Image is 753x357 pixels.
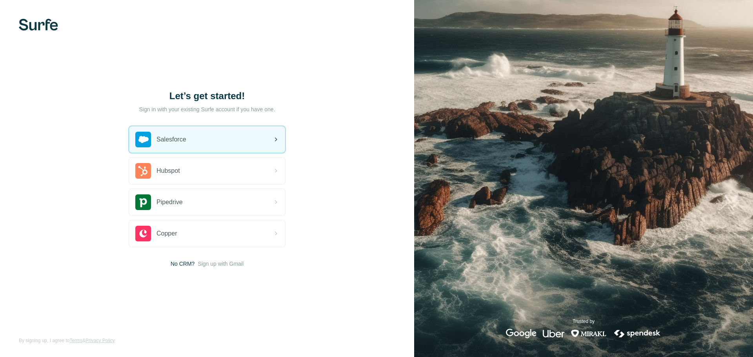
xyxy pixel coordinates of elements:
[613,329,662,338] img: spendesk's logo
[156,166,180,176] span: Hubspot
[69,338,82,343] a: Terms
[156,229,177,238] span: Copper
[506,329,537,338] img: google's logo
[135,163,151,179] img: hubspot's logo
[135,226,151,241] img: copper's logo
[19,19,58,31] img: Surfe's logo
[156,135,186,144] span: Salesforce
[85,338,115,343] a: Privacy Policy
[129,90,286,102] h1: Let’s get started!
[198,260,244,268] button: Sign up with Gmail
[19,337,115,344] span: By signing up, I agree to &
[171,260,195,268] span: No CRM?
[135,194,151,210] img: pipedrive's logo
[573,318,595,325] p: Trusted by
[139,105,275,113] p: Sign in with your existing Surfe account if you have one.
[543,329,564,338] img: uber's logo
[156,198,183,207] span: Pipedrive
[571,329,607,338] img: mirakl's logo
[135,132,151,147] img: salesforce's logo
